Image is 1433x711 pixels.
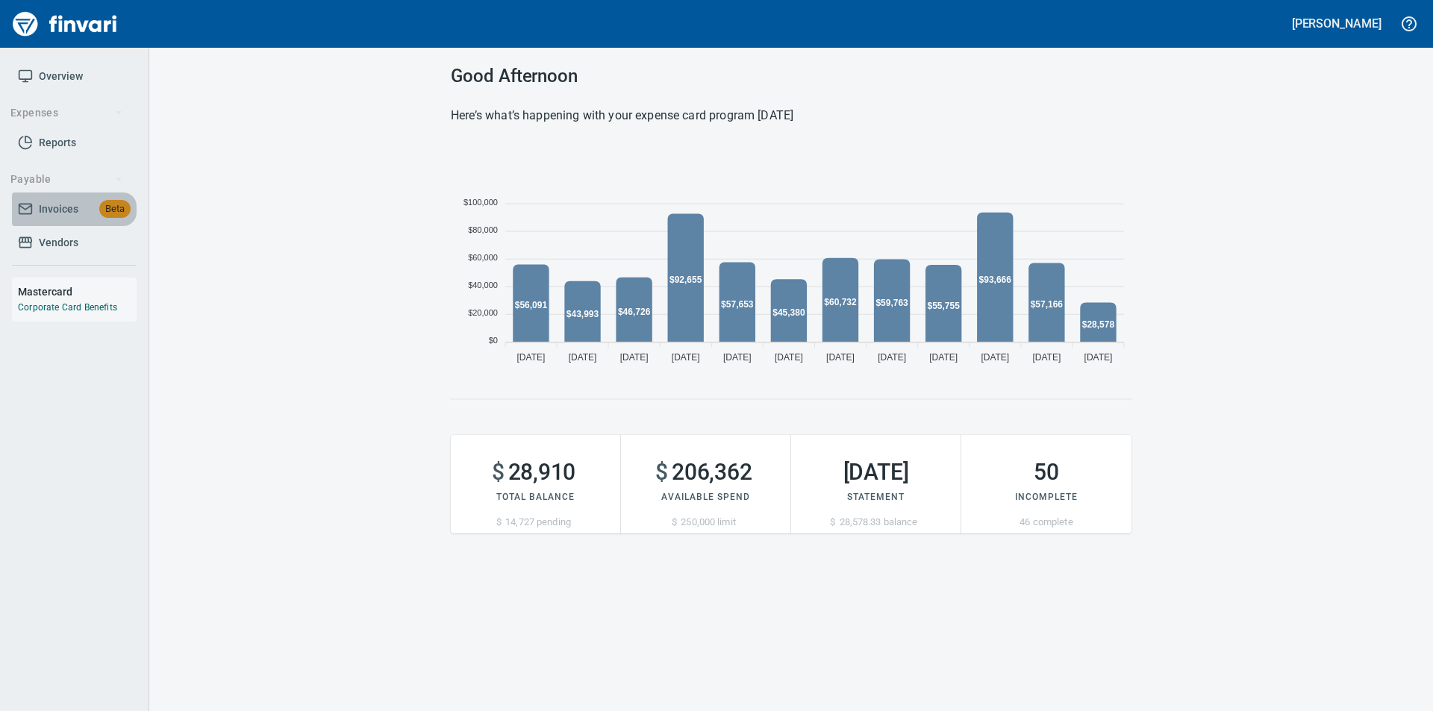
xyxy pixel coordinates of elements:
[99,201,131,218] span: Beta
[1288,12,1385,35] button: [PERSON_NAME]
[39,67,83,86] span: Overview
[672,352,700,363] tspan: [DATE]
[10,170,123,189] span: Payable
[981,352,1009,363] tspan: [DATE]
[12,126,137,160] a: Reports
[1292,16,1382,31] h5: [PERSON_NAME]
[878,352,906,363] tspan: [DATE]
[569,352,597,363] tspan: [DATE]
[775,352,803,363] tspan: [DATE]
[39,134,76,152] span: Reports
[451,66,1131,87] h3: Good Afternoon
[39,234,78,252] span: Vendors
[826,352,855,363] tspan: [DATE]
[489,336,498,345] tspan: $0
[12,226,137,260] a: Vendors
[451,105,1131,126] h6: Here’s what’s happening with your expense card program [DATE]
[12,192,137,226] a: InvoicesBeta
[10,104,123,122] span: Expenses
[468,253,498,262] tspan: $60,000
[463,198,498,207] tspan: $100,000
[4,99,129,127] button: Expenses
[468,308,498,317] tspan: $20,000
[929,352,958,363] tspan: [DATE]
[1084,352,1113,363] tspan: [DATE]
[18,284,137,300] h6: Mastercard
[620,352,649,363] tspan: [DATE]
[39,200,78,219] span: Invoices
[723,352,752,363] tspan: [DATE]
[9,6,121,42] img: Finvari
[517,352,546,363] tspan: [DATE]
[468,281,498,289] tspan: $40,000
[4,166,129,193] button: Payable
[468,225,498,234] tspan: $80,000
[1032,352,1061,363] tspan: [DATE]
[18,302,117,313] a: Corporate Card Benefits
[12,60,137,93] a: Overview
